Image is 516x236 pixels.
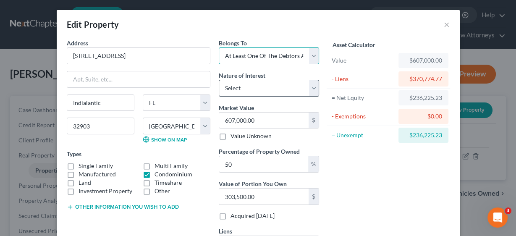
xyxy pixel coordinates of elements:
[67,149,81,158] label: Types
[67,48,210,64] input: Enter address...
[155,178,182,187] label: Timeshare
[79,178,91,187] label: Land
[309,113,319,128] div: $
[405,112,442,121] div: $0.00
[67,18,119,30] div: Edit Property
[405,75,442,83] div: $370,774.77
[219,179,287,188] label: Value of Portion You Own
[332,112,395,121] div: - Exemptions
[219,113,309,128] input: 0.00
[67,204,179,210] button: Other information you wish to add
[155,187,170,195] label: Other
[79,187,132,195] label: Investment Property
[405,94,442,102] div: $236,225.23
[309,189,319,205] div: $
[219,189,309,205] input: 0.00
[219,147,300,156] label: Percentage of Property Owned
[332,75,395,83] div: - Liens
[505,207,511,214] span: 3
[405,131,442,139] div: $236,225.23
[79,162,113,170] label: Single Family
[143,136,187,143] a: Show on Map
[332,131,395,139] div: = Unexempt
[67,71,210,87] input: Apt, Suite, etc...
[219,103,254,112] label: Market Value
[230,212,275,220] label: Acquired [DATE]
[405,56,442,65] div: $607,000.00
[219,39,247,47] span: Belongs To
[155,162,188,170] label: Multi Family
[332,94,395,102] div: = Net Equity
[230,132,272,140] label: Value Unknown
[155,170,192,178] label: Condominium
[67,118,134,134] input: Enter zip...
[67,95,134,111] input: Enter city...
[219,71,265,80] label: Nature of Interest
[333,40,375,49] label: Asset Calculator
[487,207,508,228] iframe: Intercom live chat
[67,39,88,47] span: Address
[332,56,395,65] div: Value
[79,170,116,178] label: Manufactured
[219,227,232,236] label: Liens
[219,156,308,172] input: 0.00
[308,156,319,172] div: %
[444,19,450,29] button: ×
